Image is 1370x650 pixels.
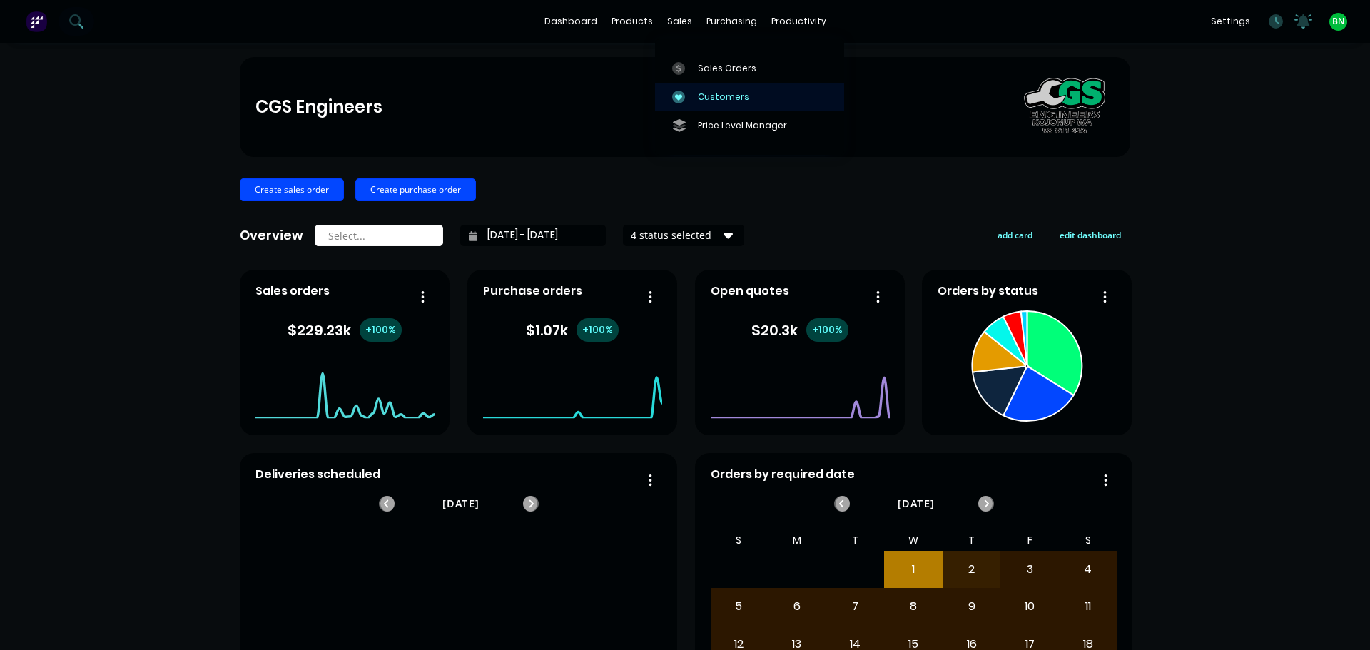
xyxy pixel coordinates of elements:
[1000,530,1059,551] div: F
[355,178,476,201] button: Create purchase order
[1050,225,1130,244] button: edit dashboard
[826,530,885,551] div: T
[604,11,660,32] div: products
[938,283,1038,300] span: Orders by status
[885,552,942,587] div: 1
[884,530,943,551] div: W
[623,225,744,246] button: 4 status selected
[988,225,1042,244] button: add card
[764,11,833,32] div: productivity
[483,283,582,300] span: Purchase orders
[655,54,844,82] a: Sales Orders
[26,11,47,32] img: Factory
[698,91,749,103] div: Customers
[943,589,1000,624] div: 9
[806,318,848,342] div: + 100 %
[698,62,756,75] div: Sales Orders
[655,111,844,140] a: Price Level Manager
[255,283,330,300] span: Sales orders
[768,589,826,624] div: 6
[442,496,479,512] span: [DATE]
[710,530,768,551] div: S
[1060,589,1117,624] div: 11
[655,83,844,111] a: Customers
[898,496,935,512] span: [DATE]
[943,552,1000,587] div: 2
[699,11,764,32] div: purchasing
[711,283,789,300] span: Open quotes
[1060,552,1117,587] div: 4
[943,530,1001,551] div: T
[360,318,402,342] div: + 100 %
[885,589,942,624] div: 8
[711,589,768,624] div: 5
[1059,530,1117,551] div: S
[631,228,721,243] div: 4 status selected
[255,93,382,121] div: CGS Engineers
[698,119,787,132] div: Price Level Manager
[526,318,619,342] div: $ 1.07k
[768,530,826,551] div: M
[1204,11,1257,32] div: settings
[1001,589,1058,624] div: 10
[240,221,303,250] div: Overview
[1015,62,1115,152] img: CGS Engineers
[660,11,699,32] div: sales
[240,178,344,201] button: Create sales order
[1001,552,1058,587] div: 3
[827,589,884,624] div: 7
[537,11,604,32] a: dashboard
[751,318,848,342] div: $ 20.3k
[1332,15,1344,28] span: BN
[577,318,619,342] div: + 100 %
[288,318,402,342] div: $ 229.23k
